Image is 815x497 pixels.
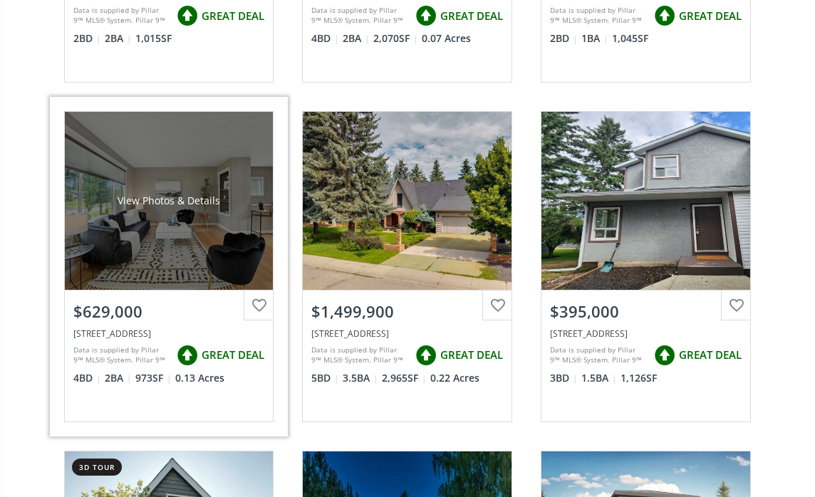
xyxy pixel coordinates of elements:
div: Data is supplied by Pillar 9™ MLS® System. Pillar 9™ is the owner of the copyright in its MLS® Sy... [550,345,647,366]
span: 1 BA [581,31,608,46]
img: rating icon [650,341,679,370]
span: 1,126 SF [621,371,657,385]
div: $395,000 [550,300,742,323]
span: 1,015 SF [135,31,172,46]
span: 2 BA [105,31,132,46]
span: 0.07 Acres [422,31,471,46]
span: GREAT DEAL [202,347,264,362]
span: 5 BD [311,371,339,385]
a: $1,499,900[STREET_ADDRESS]Data is supplied by Pillar 9™ MLS® System. Pillar 9™ is the owner of th... [288,97,526,436]
span: 2 BA [105,371,132,385]
img: rating icon [650,1,679,30]
span: 2 BD [550,31,578,46]
div: Data is supplied by Pillar 9™ MLS® System. Pillar 9™ is the owner of the copyright in its MLS® Sy... [311,5,408,26]
div: Data is supplied by Pillar 9™ MLS® System. Pillar 9™ is the owner of the copyright in its MLS® Sy... [311,345,408,366]
div: View Photos & Details [118,194,220,208]
span: 0.13 Acres [175,371,224,385]
div: $1,499,900 [311,300,503,323]
span: 4 BD [311,31,339,46]
span: GREAT DEAL [679,9,742,23]
div: Data is supplied by Pillar 9™ MLS® System. Pillar 9™ is the owner of the copyright in its MLS® Sy... [550,5,647,26]
div: 1003 Signal Hill Green SW, Calgary, AB T3H 2Y4 [550,328,742,340]
span: 3.5 BA [343,371,378,385]
a: View Photos & Details$629,000[STREET_ADDRESS]Data is supplied by Pillar 9™ MLS® System. Pillar 9™... [50,97,289,436]
span: 4 BD [73,371,101,385]
div: $629,000 [73,300,265,323]
span: 2 BD [73,31,101,46]
img: rating icon [412,1,440,30]
span: 1.5 BA [581,371,617,385]
span: GREAT DEAL [440,347,503,362]
span: 3 BD [550,371,578,385]
span: GREAT DEAL [679,347,742,362]
a: $395,000[STREET_ADDRESS]Data is supplied by Pillar 9™ MLS® System. Pillar 9™ is the owner of the ... [526,97,765,436]
span: 973 SF [135,371,172,385]
span: GREAT DEAL [202,9,264,23]
div: 284 Acadia Drive SE, Calgary, AB T2J 0A7 [73,328,265,340]
span: 2,965 SF [382,371,427,385]
span: 2 BA [343,31,370,46]
span: 1,045 SF [612,31,648,46]
img: rating icon [173,341,202,370]
span: 2,070 SF [373,31,418,46]
div: Data is supplied by Pillar 9™ MLS® System. Pillar 9™ is the owner of the copyright in its MLS® Sy... [73,345,170,366]
div: 731 Willamette Drive SE, Calgary, AB T2J 2A2 [311,328,503,340]
span: 0.22 Acres [430,371,479,385]
img: rating icon [412,341,440,370]
img: rating icon [173,1,202,30]
div: Data is supplied by Pillar 9™ MLS® System. Pillar 9™ is the owner of the copyright in its MLS® Sy... [73,5,170,26]
span: GREAT DEAL [440,9,503,23]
